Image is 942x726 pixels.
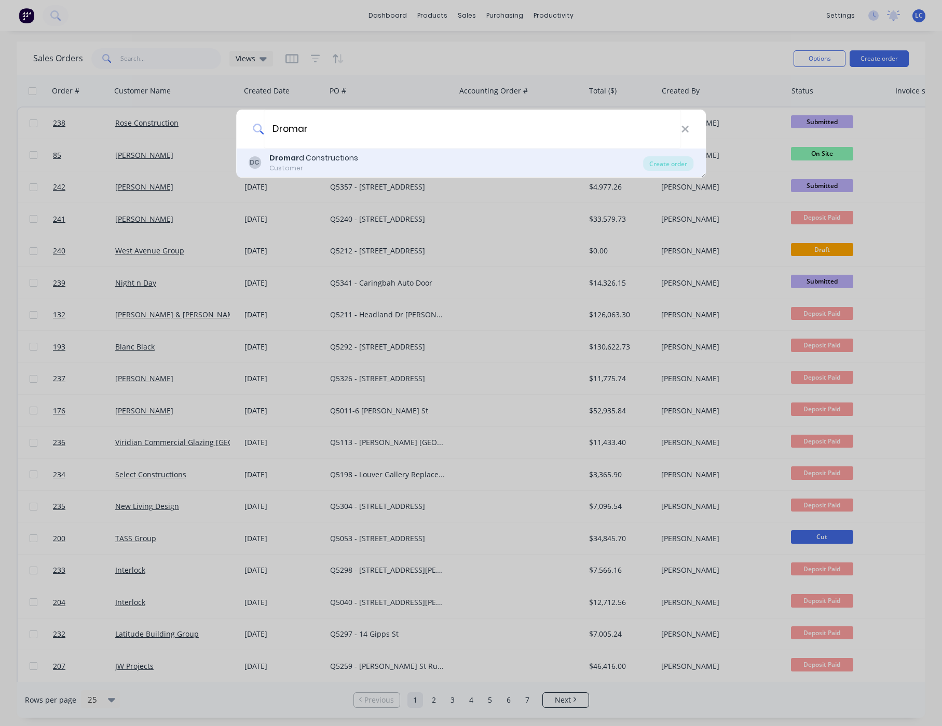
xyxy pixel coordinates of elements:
div: Customer [269,164,358,173]
div: DC [249,156,261,169]
b: Dromar [269,153,299,163]
input: Enter a customer name to create a new order... [264,110,681,149]
div: d Constructions [269,153,358,164]
div: Create order [643,156,693,171]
